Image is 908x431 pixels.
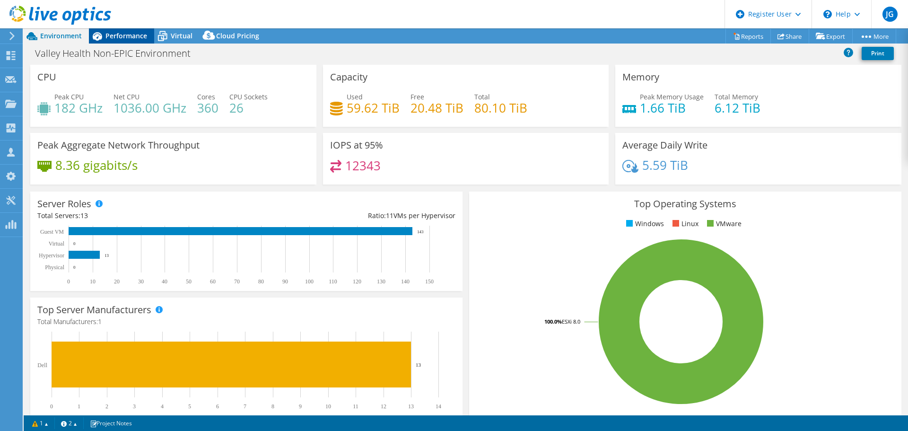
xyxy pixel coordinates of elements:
[105,31,147,40] span: Performance
[31,48,205,59] h1: Valley Health Non-EPIC Environment
[80,211,88,220] span: 13
[37,72,56,82] h3: CPU
[416,362,421,368] text: 13
[67,278,70,285] text: 0
[113,103,186,113] h4: 1036.00 GHz
[347,92,363,101] span: Used
[40,31,82,40] span: Environment
[186,278,192,285] text: 50
[37,305,151,315] h3: Top Server Manufacturers
[670,219,698,229] li: Linux
[624,219,664,229] li: Windows
[823,10,832,18] svg: \n
[37,211,246,221] div: Total Servers:
[40,229,64,235] text: Guest VM
[474,92,490,101] span: Total
[54,417,84,429] a: 2
[640,92,704,101] span: Peak Memory Usage
[90,278,96,285] text: 10
[715,103,760,113] h4: 6.12 TiB
[244,403,246,410] text: 7
[216,31,259,40] span: Cloud Pricing
[49,240,65,247] text: Virtual
[45,264,64,271] text: Physical
[37,199,91,209] h3: Server Roles
[381,403,386,410] text: 12
[474,103,527,113] h4: 80.10 TiB
[271,403,274,410] text: 8
[408,403,414,410] text: 13
[305,278,314,285] text: 100
[171,31,192,40] span: Virtual
[78,403,80,410] text: 1
[229,92,268,101] span: CPU Sockets
[299,403,302,410] text: 9
[282,278,288,285] text: 90
[353,278,361,285] text: 120
[705,219,742,229] li: VMware
[50,403,53,410] text: 0
[882,7,898,22] span: JG
[234,278,240,285] text: 70
[210,278,216,285] text: 60
[26,417,55,429] a: 1
[770,29,809,44] a: Share
[113,92,140,101] span: Net CPU
[330,72,367,82] h3: Capacity
[862,47,894,60] a: Print
[410,103,463,113] h4: 20.48 TiB
[347,103,400,113] h4: 59.62 TiB
[562,318,580,325] tspan: ESXi 8.0
[258,278,264,285] text: 80
[852,29,896,44] a: More
[54,103,103,113] h4: 182 GHz
[229,103,268,113] h4: 26
[622,140,707,150] h3: Average Daily Write
[188,403,191,410] text: 5
[544,318,562,325] tspan: 100.0%
[98,317,102,326] span: 1
[83,417,139,429] a: Project Notes
[54,92,84,101] span: Peak CPU
[73,241,76,246] text: 0
[476,199,894,209] h3: Top Operating Systems
[37,362,47,369] text: Dell
[386,211,393,220] span: 11
[325,403,331,410] text: 10
[725,29,771,44] a: Reports
[73,265,76,270] text: 0
[133,403,136,410] text: 3
[197,103,218,113] h4: 360
[162,278,167,285] text: 40
[330,140,383,150] h3: IOPS at 95%
[436,403,441,410] text: 14
[425,278,434,285] text: 150
[353,403,358,410] text: 11
[377,278,385,285] text: 130
[417,229,424,234] text: 143
[216,403,219,410] text: 6
[138,278,144,285] text: 30
[105,253,109,258] text: 13
[715,92,758,101] span: Total Memory
[642,160,688,170] h4: 5.59 TiB
[161,403,164,410] text: 4
[410,92,424,101] span: Free
[401,278,410,285] text: 140
[197,92,215,101] span: Cores
[329,278,337,285] text: 110
[345,160,381,171] h4: 12343
[105,403,108,410] text: 2
[37,317,455,327] h4: Total Manufacturers:
[55,160,138,170] h4: 8.36 gigabits/s
[809,29,853,44] a: Export
[114,278,120,285] text: 20
[622,72,659,82] h3: Memory
[39,252,64,259] text: Hypervisor
[37,140,200,150] h3: Peak Aggregate Network Throughput
[246,211,455,221] div: Ratio: VMs per Hypervisor
[640,103,704,113] h4: 1.66 TiB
